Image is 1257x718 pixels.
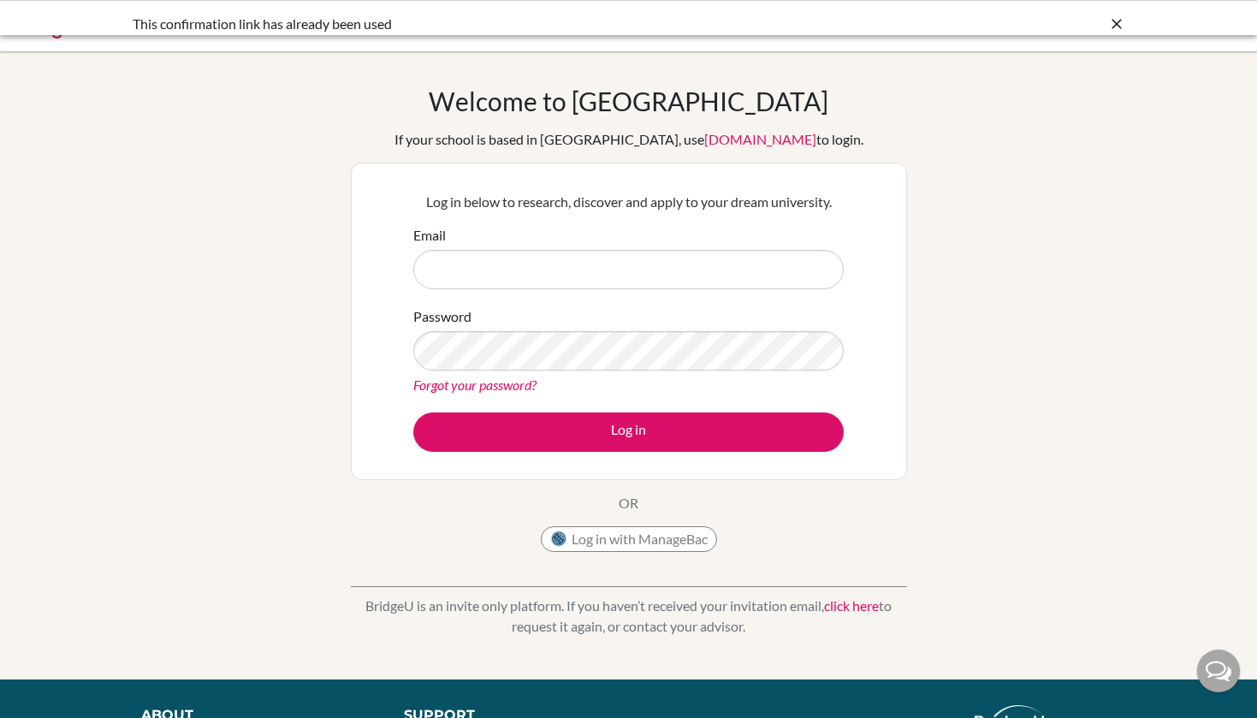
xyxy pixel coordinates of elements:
h1: Welcome to [GEOGRAPHIC_DATA] [429,86,828,116]
button: Log in with ManageBac [541,526,717,552]
a: Forgot your password? [413,377,537,393]
p: OR [619,493,638,513]
button: Log in [413,412,844,452]
label: Password [413,306,471,327]
p: BridgeU is an invite only platform. If you haven’t received your invitation email, to request it ... [351,596,907,637]
div: If your school is based in [GEOGRAPHIC_DATA], use to login. [394,129,863,150]
a: [DOMAIN_NAME] [704,131,816,147]
div: This confirmation link has already been used [133,14,869,34]
label: Email [413,225,446,246]
a: click here [824,597,879,614]
p: Log in below to research, discover and apply to your dream university. [413,192,844,212]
